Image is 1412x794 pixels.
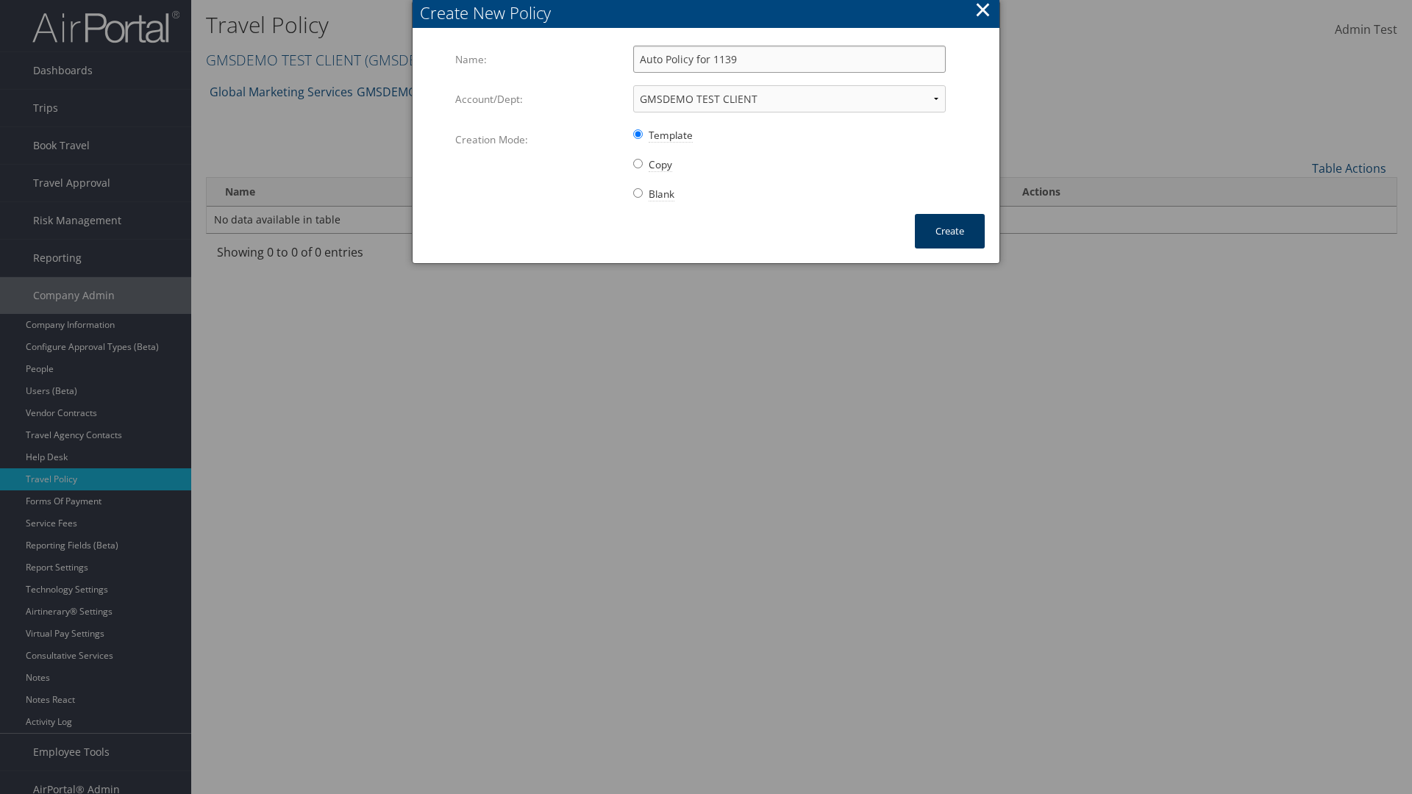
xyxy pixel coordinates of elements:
label: Account/Dept: [455,85,622,113]
span: Copy [649,157,672,172]
label: Creation Mode: [455,126,622,154]
button: Create [915,214,985,248]
span: Blank [649,187,674,201]
label: Name: [455,46,622,74]
div: Create New Policy [420,1,999,24]
span: Template [649,128,693,143]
